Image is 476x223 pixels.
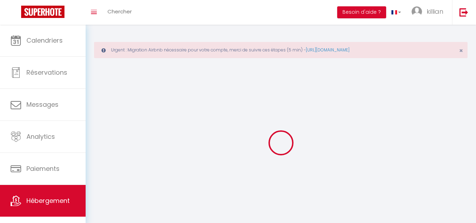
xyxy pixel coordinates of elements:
span: Analytics [26,132,55,141]
img: logout [459,8,468,17]
span: Calendriers [26,36,63,45]
span: Messages [26,100,58,109]
button: Ouvrir le widget de chat LiveChat [6,3,27,24]
button: Close [459,48,463,54]
span: killian [427,7,443,16]
img: ... [412,6,422,17]
button: Besoin d'aide ? [337,6,386,18]
span: Chercher [107,8,132,15]
span: Réservations [26,68,67,77]
span: Paiements [26,164,60,173]
span: Hébergement [26,196,70,205]
img: Super Booking [21,6,64,18]
div: Urgent : Migration Airbnb nécessaire pour votre compte, merci de suivre ces étapes (5 min) - [94,42,468,58]
span: × [459,46,463,55]
a: [URL][DOMAIN_NAME] [306,47,350,53]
